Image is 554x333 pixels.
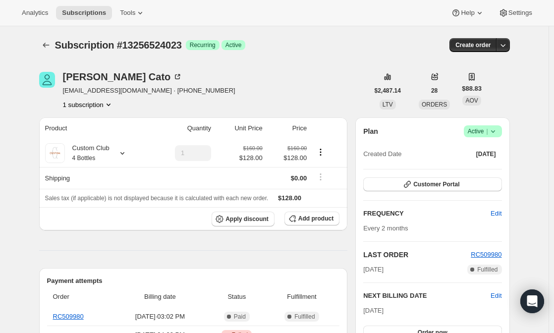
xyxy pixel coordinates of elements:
button: Edit [491,291,501,301]
span: Ronnesha Cato [39,72,55,88]
th: Order [47,286,113,308]
small: $160.00 [287,145,307,151]
span: [DATE] [363,307,384,314]
th: Quantity [150,117,214,139]
span: [EMAIL_ADDRESS][DOMAIN_NAME] · [PHONE_NUMBER] [63,86,235,96]
th: Product [39,117,151,139]
span: Customer Portal [413,180,459,188]
span: Active [468,126,498,136]
div: Open Intercom Messenger [520,289,544,313]
span: AOV [465,97,478,104]
h2: NEXT BILLING DATE [363,291,491,301]
span: [DATE] [363,265,384,275]
span: Status [210,292,264,302]
small: $160.00 [243,145,263,151]
span: $0.00 [291,174,307,182]
span: Fulfillment [270,292,333,302]
img: product img [45,143,65,163]
span: Active [225,41,242,49]
button: RC509980 [471,250,501,260]
span: Billing date [116,292,204,302]
h2: LAST ORDER [363,250,471,260]
button: Product actions [63,100,113,110]
span: $128.00 [278,194,301,202]
span: Apply discount [225,215,269,223]
div: Custom Club [65,143,110,163]
th: Unit Price [214,117,266,139]
span: $128.00 [239,153,263,163]
span: Subscriptions [62,9,106,17]
span: Settings [508,9,532,17]
th: Price [266,117,310,139]
span: 28 [431,87,438,95]
span: Add product [298,215,333,222]
h2: FREQUENCY [363,209,491,219]
small: 4 Bottles [72,155,96,162]
span: Created Date [363,149,401,159]
button: Edit [485,206,507,222]
span: Help [461,9,474,17]
button: Create order [449,38,497,52]
button: Subscriptions [56,6,112,20]
span: Edit [491,209,501,219]
button: Add product [284,212,339,225]
button: Shipping actions [313,171,329,182]
span: Every 2 months [363,224,408,232]
button: Product actions [313,147,329,158]
span: Fulfilled [477,266,498,274]
span: Tools [120,9,135,17]
button: [DATE] [470,147,502,161]
button: Customer Portal [363,177,501,191]
span: ORDERS [422,101,447,108]
th: Shipping [39,167,151,189]
button: 28 [425,84,443,98]
span: $88.83 [462,84,482,94]
span: [DATE] · 03:02 PM [116,312,204,322]
span: Subscription #13256524023 [55,40,182,51]
button: Tools [114,6,151,20]
button: Help [445,6,490,20]
span: Fulfilled [294,313,315,321]
button: Apply discount [212,212,275,226]
button: Settings [493,6,538,20]
span: [DATE] [476,150,496,158]
button: Subscriptions [39,38,53,52]
span: | [486,127,488,135]
button: $2,487.14 [369,84,407,98]
span: $128.00 [269,153,307,163]
button: Analytics [16,6,54,20]
span: Create order [455,41,491,49]
h2: Plan [363,126,378,136]
a: RC509980 [53,313,84,320]
span: $2,487.14 [375,87,401,95]
div: [PERSON_NAME] Cato [63,72,183,82]
span: LTV [383,101,393,108]
span: Recurring [190,41,216,49]
span: Paid [234,313,246,321]
a: RC509980 [471,251,501,258]
span: Analytics [22,9,48,17]
h2: Payment attempts [47,276,340,286]
span: Sales tax (if applicable) is not displayed because it is calculated with each new order. [45,195,269,202]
